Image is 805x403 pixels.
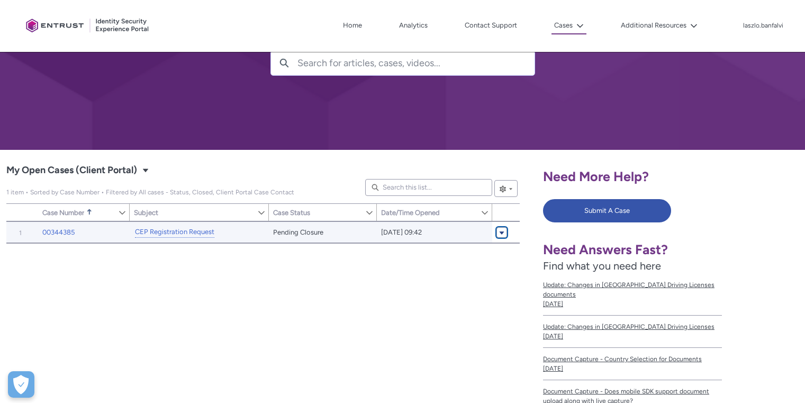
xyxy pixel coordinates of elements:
[543,241,722,258] h1: Need Answers Fast?
[543,348,722,380] a: Document Capture - Country Selection for Documents[DATE]
[8,371,34,398] button: Open Preferences
[38,204,118,221] a: Case Number
[135,227,214,238] a: CEP Registration Request
[130,204,257,221] a: Subject
[377,204,481,221] a: Date/Time Opened
[381,227,422,238] span: [DATE] 09:42
[543,168,649,184] span: Need More Help?
[543,280,722,299] span: Update: Changes in [GEOGRAPHIC_DATA] Driving Licenses documents
[6,189,294,196] span: My Open Cases (Client Portal)
[543,365,563,372] lightning-formatted-date-time: [DATE]
[365,179,492,196] input: Search this list...
[6,162,137,179] span: My Open Cases (Client Portal)
[396,17,430,33] a: Analytics, opens in new tab
[297,51,535,75] input: Search for articles, cases, videos...
[8,371,34,398] div: Cookie Preferences
[42,227,75,238] a: 00344385
[273,227,323,238] span: Pending Closure
[618,17,700,33] button: Additional Resources
[543,300,563,308] lightning-formatted-date-time: [DATE]
[6,221,520,244] table: My Open Cases (Client Portal)
[743,22,783,30] p: laszlo.banfalvi
[543,322,722,332] span: Update: Changes in [GEOGRAPHIC_DATA] Driving Licenses
[743,20,784,30] button: User Profile laszlo.banfalvi
[543,316,722,348] a: Update: Changes in [GEOGRAPHIC_DATA] Driving Licenses[DATE]
[139,164,152,176] button: Select a List View: Cases
[543,274,722,316] a: Update: Changes in [GEOGRAPHIC_DATA] Driving Licenses documents[DATE]
[462,17,520,33] a: Contact Support
[543,259,661,272] span: Find what you need here
[543,199,671,222] button: Submit A Case
[42,209,84,217] span: Case Number
[543,354,722,364] span: Document Capture - Country Selection for Documents
[494,180,518,197] button: List View Controls
[551,17,586,34] button: Cases
[543,333,563,340] lightning-formatted-date-time: [DATE]
[340,17,365,33] a: Home
[271,51,297,75] button: Search
[269,204,365,221] a: Case Status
